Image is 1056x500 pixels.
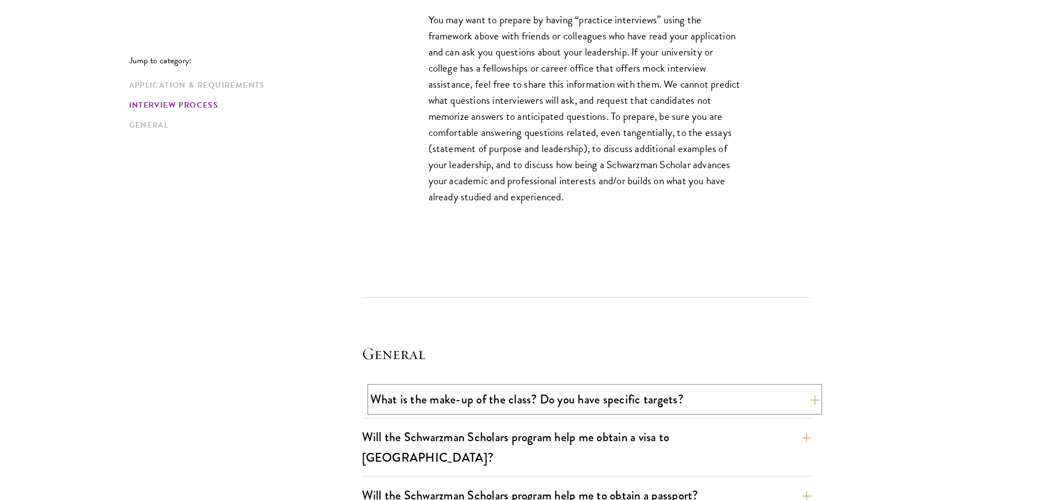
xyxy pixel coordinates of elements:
[129,119,355,131] a: General
[129,55,362,65] p: Jump to category:
[129,79,355,91] a: Application & Requirements
[362,342,811,365] h4: General
[362,425,811,470] button: Will the Schwarzman Scholars program help me obtain a visa to [GEOGRAPHIC_DATA]?
[129,99,355,111] a: Interview Process
[370,387,819,412] button: What is the make-up of the class? Do you have specific targets?
[428,12,744,205] p: You may want to prepare by having “practice interviews” using the framework above with friends or...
